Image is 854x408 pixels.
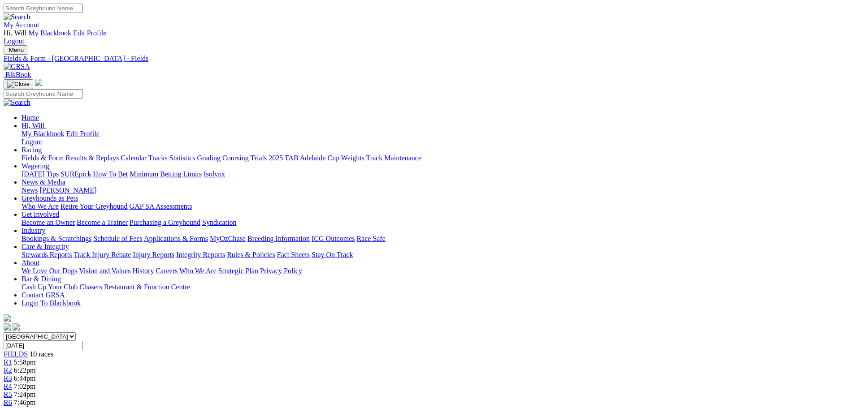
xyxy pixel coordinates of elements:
a: Vision and Values [79,267,130,275]
a: We Love Our Dogs [22,267,77,275]
a: GAP SA Assessments [130,202,192,210]
span: 7:46pm [14,399,36,406]
div: About [22,267,850,275]
div: Get Involved [22,219,850,227]
div: Care & Integrity [22,251,850,259]
a: Trials [250,154,267,162]
a: Fields & Form [22,154,64,162]
img: GRSA [4,63,30,71]
a: Race Safe [356,235,385,242]
span: Hi, Will [4,29,27,37]
a: My Account [4,21,39,29]
div: News & Media [22,186,850,194]
a: [DATE] Tips [22,170,59,178]
a: About [22,259,39,266]
a: Careers [156,267,178,275]
a: My Blackbook [22,130,65,137]
a: Grading [197,154,221,162]
a: Track Maintenance [366,154,421,162]
a: Integrity Reports [176,251,225,258]
span: BlkBook [5,71,31,78]
a: Bookings & Scratchings [22,235,91,242]
a: Syndication [202,219,236,226]
a: Chasers Restaurant & Function Centre [79,283,190,291]
a: Results & Replays [65,154,119,162]
a: R4 [4,382,12,390]
a: ICG Outcomes [312,235,355,242]
a: How To Bet [93,170,128,178]
a: Retire Your Greyhound [61,202,128,210]
a: My Blackbook [29,29,72,37]
span: 7:02pm [14,382,36,390]
a: Contact GRSA [22,291,65,299]
a: Login To Blackbook [22,299,81,307]
a: BlkBook [4,71,31,78]
button: Toggle navigation [4,45,27,55]
a: Logout [22,138,42,146]
a: R2 [4,366,12,374]
a: Bar & Dining [22,275,61,283]
a: News & Media [22,178,65,186]
a: Purchasing a Greyhound [130,219,200,226]
a: Weights [341,154,364,162]
a: Strategic Plan [218,267,258,275]
a: Who We Are [22,202,59,210]
a: MyOzChase [210,235,246,242]
a: Wagering [22,162,49,170]
a: Minimum Betting Limits [130,170,202,178]
a: Isolynx [204,170,225,178]
input: Search [4,4,83,13]
a: Care & Integrity [22,243,69,250]
a: Fact Sheets [277,251,310,258]
span: 7:24pm [14,391,36,398]
a: Privacy Policy [260,267,302,275]
img: logo-grsa-white.png [35,79,42,86]
div: Wagering [22,170,850,178]
a: Home [22,114,39,121]
a: Get Involved [22,210,59,218]
img: logo-grsa-white.png [4,314,11,322]
a: Logout [4,37,24,45]
a: Stewards Reports [22,251,72,258]
span: 6:22pm [14,366,36,374]
a: Edit Profile [73,29,106,37]
a: Breeding Information [247,235,310,242]
a: Rules & Policies [227,251,275,258]
input: Search [4,89,83,99]
img: Search [4,13,30,21]
span: 5:58pm [14,358,36,366]
button: Toggle navigation [4,79,33,89]
a: [PERSON_NAME] [39,186,96,194]
a: Greyhounds as Pets [22,194,78,202]
a: Calendar [121,154,147,162]
img: Search [4,99,30,107]
a: Fields & Form - [GEOGRAPHIC_DATA] - Fields [4,55,850,63]
a: R5 [4,391,12,398]
a: Track Injury Rebate [74,251,131,258]
a: SUREpick [61,170,91,178]
a: Stay On Track [312,251,353,258]
a: FIELDS [4,350,28,358]
a: Become a Trainer [77,219,128,226]
span: 10 races [30,350,53,358]
span: Menu [9,47,24,53]
a: Statistics [169,154,195,162]
a: Injury Reports [133,251,174,258]
span: Hi, Will [22,122,45,129]
span: 6:44pm [14,374,36,382]
a: Racing [22,146,42,154]
span: R6 [4,399,12,406]
img: Close [7,81,30,88]
a: Tracks [148,154,168,162]
a: Industry [22,227,45,234]
a: R1 [4,358,12,366]
input: Select date [4,341,83,350]
a: Coursing [222,154,249,162]
a: R3 [4,374,12,382]
div: Bar & Dining [22,283,850,291]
